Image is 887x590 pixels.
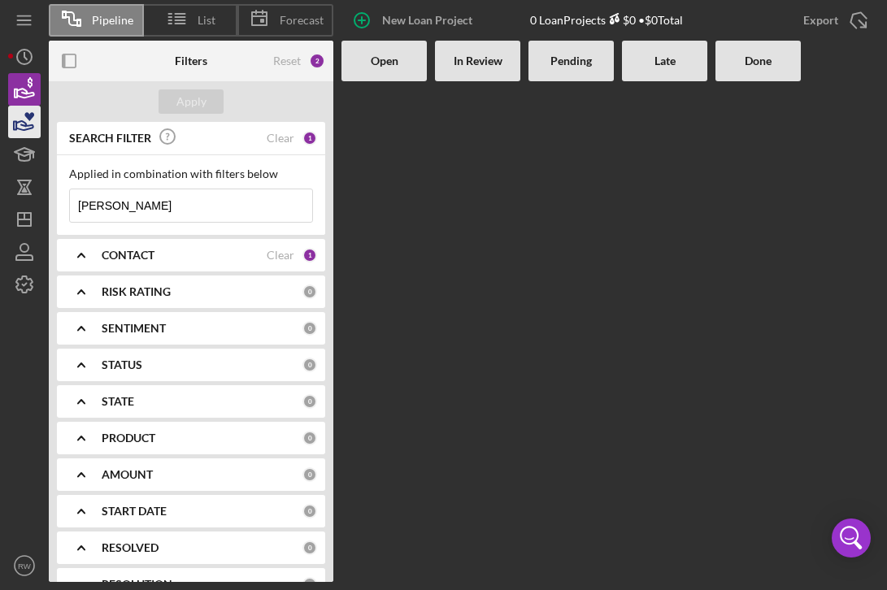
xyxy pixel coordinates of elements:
[102,358,142,371] b: STATUS
[176,89,207,114] div: Apply
[273,54,301,67] div: Reset
[267,249,294,262] div: Clear
[302,431,317,445] div: 0
[787,4,879,37] button: Export
[550,54,592,67] b: Pending
[309,53,325,69] div: 2
[302,284,317,299] div: 0
[382,4,472,37] div: New Loan Project
[198,14,215,27] span: List
[371,54,398,67] b: Open
[92,14,133,27] span: Pipeline
[102,432,155,445] b: PRODUCT
[280,14,324,27] span: Forecast
[803,4,838,37] div: Export
[654,54,676,67] b: Late
[267,132,294,145] div: Clear
[302,504,317,518] div: 0
[175,54,207,67] b: Filters
[102,249,154,262] b: CONTACT
[102,541,159,554] b: RESOLVED
[832,518,871,557] div: Open Intercom Messenger
[530,13,683,27] div: 0 Loan Projects • $0 Total
[454,54,502,67] b: In Review
[102,395,134,408] b: STATE
[606,13,636,27] div: $0
[302,131,317,145] div: 1
[341,4,489,37] button: New Loan Project
[302,358,317,372] div: 0
[102,505,167,518] b: START DATE
[8,549,41,582] button: RW
[302,394,317,409] div: 0
[69,167,313,180] div: Applied in combination with filters below
[302,467,317,482] div: 0
[18,562,32,570] text: RW
[302,321,317,336] div: 0
[102,468,153,481] b: AMOUNT
[302,540,317,555] div: 0
[69,132,151,145] b: SEARCH FILTER
[745,54,772,67] b: Done
[302,248,317,262] div: 1
[102,322,166,335] b: SENTIMENT
[159,89,224,114] button: Apply
[102,285,171,298] b: RISK RATING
